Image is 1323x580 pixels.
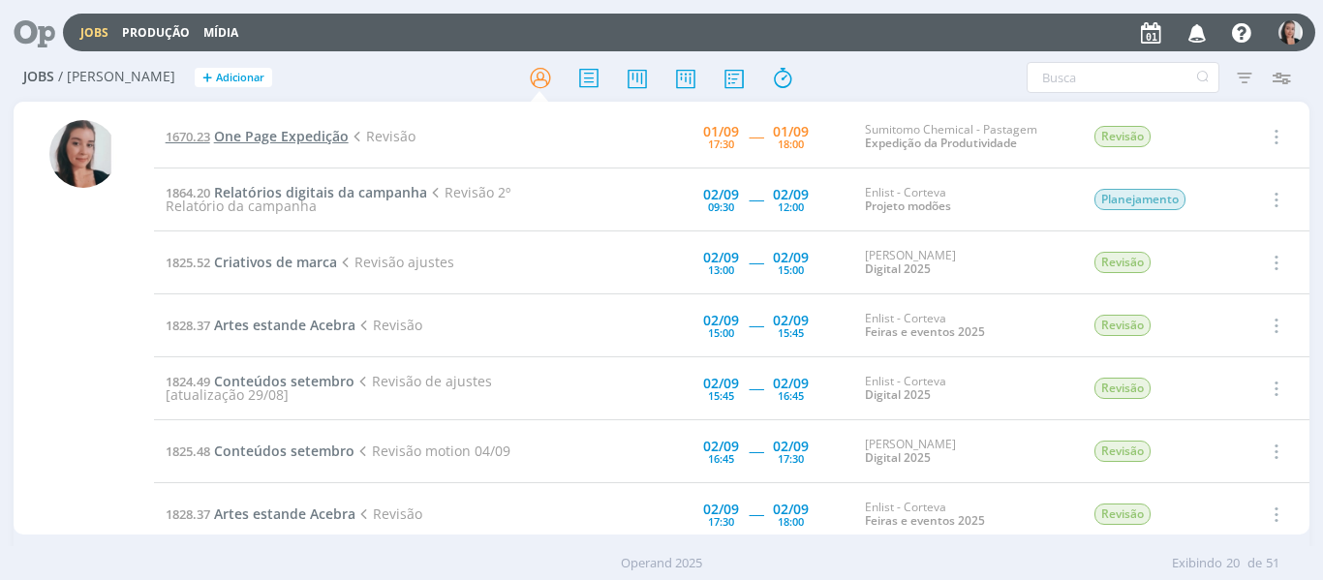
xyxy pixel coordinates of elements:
[1247,554,1262,573] span: de
[214,253,337,271] span: Criativos de marca
[865,386,931,403] a: Digital 2025
[865,198,951,214] a: Projeto modões
[778,201,804,212] div: 12:00
[1226,554,1240,573] span: 20
[703,251,739,264] div: 02/09
[778,327,804,338] div: 15:45
[214,183,427,201] span: Relatórios digitais da campanha
[773,125,809,138] div: 01/09
[865,123,1064,151] div: Sumitomo Chemical - Pastagem
[708,201,734,212] div: 09:30
[749,127,763,145] span: -----
[865,323,985,340] a: Feiras e eventos 2025
[773,440,809,453] div: 02/09
[778,138,804,149] div: 18:00
[703,188,739,201] div: 02/09
[703,125,739,138] div: 01/09
[214,372,354,390] span: Conteúdos setembro
[773,251,809,264] div: 02/09
[216,72,264,84] span: Adicionar
[1094,315,1151,336] span: Revisão
[166,316,355,334] a: 1828.37Artes estande Acebra
[1278,20,1303,45] img: C
[703,503,739,516] div: 02/09
[773,503,809,516] div: 02/09
[865,312,1064,340] div: Enlist - Corteva
[1027,62,1219,93] input: Busca
[166,372,492,404] span: Revisão de ajustes [atualização 29/08]
[166,317,210,334] span: 1828.37
[703,314,739,327] div: 02/09
[355,316,422,334] span: Revisão
[166,254,210,271] span: 1825.52
[1094,378,1151,399] span: Revisão
[865,260,931,277] a: Digital 2025
[337,253,454,271] span: Revisão ajustes
[80,24,108,41] a: Jobs
[749,442,763,460] span: -----
[166,505,210,523] span: 1828.37
[708,327,734,338] div: 15:00
[166,128,210,145] span: 1670.23
[749,379,763,397] span: -----
[749,190,763,208] span: -----
[214,316,355,334] span: Artes estande Acebra
[1094,504,1151,525] span: Revisão
[166,183,510,215] span: Revisão 2º Relatório da campanha
[778,516,804,527] div: 18:00
[749,504,763,523] span: -----
[166,443,210,460] span: 1825.48
[708,453,734,464] div: 16:45
[708,390,734,401] div: 15:45
[354,442,510,460] span: Revisão motion 04/09
[195,68,272,88] button: +Adicionar
[116,25,196,41] button: Produção
[58,69,175,85] span: / [PERSON_NAME]
[23,69,54,85] span: Jobs
[166,373,210,390] span: 1824.49
[214,127,349,145] span: One Page Expedição
[214,442,354,460] span: Conteúdos setembro
[708,516,734,527] div: 17:30
[1172,554,1222,573] span: Exibindo
[1277,15,1304,49] button: C
[778,390,804,401] div: 16:45
[166,184,210,201] span: 1864.20
[778,453,804,464] div: 17:30
[214,504,355,523] span: Artes estande Acebra
[166,372,354,390] a: 1824.49Conteúdos setembro
[166,253,337,271] a: 1825.52Criativos de marca
[355,504,422,523] span: Revisão
[708,264,734,275] div: 13:00
[865,501,1064,529] div: Enlist - Corteva
[1094,441,1151,462] span: Revisão
[708,138,734,149] div: 17:30
[865,249,1064,277] div: [PERSON_NAME]
[1266,554,1279,573] span: 51
[703,377,739,390] div: 02/09
[773,188,809,201] div: 02/09
[349,127,415,145] span: Revisão
[865,186,1064,214] div: Enlist - Corteva
[122,24,190,41] a: Produção
[778,264,804,275] div: 15:00
[202,68,212,88] span: +
[773,377,809,390] div: 02/09
[703,440,739,453] div: 02/09
[1094,252,1151,273] span: Revisão
[1094,126,1151,147] span: Revisão
[773,314,809,327] div: 02/09
[203,24,238,41] a: Mídia
[1094,189,1185,210] span: Planejamento
[749,316,763,334] span: -----
[166,442,354,460] a: 1825.48Conteúdos setembro
[865,135,1017,151] a: Expedição da Produtividade
[865,375,1064,403] div: Enlist - Corteva
[749,253,763,271] span: -----
[75,25,114,41] button: Jobs
[166,183,427,201] a: 1864.20Relatórios digitais da campanha
[198,25,244,41] button: Mídia
[865,449,931,466] a: Digital 2025
[166,127,349,145] a: 1670.23One Page Expedição
[49,120,117,188] img: C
